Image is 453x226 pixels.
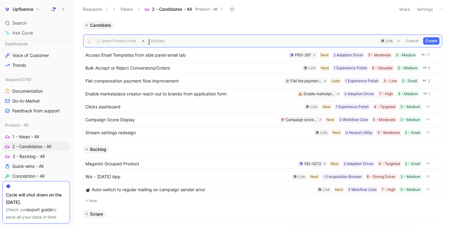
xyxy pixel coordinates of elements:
[423,37,439,45] button: Create
[117,5,136,14] button: Views
[323,187,330,193] div: Link
[298,174,305,180] div: Link
[85,103,302,111] span: Clicks dashboard
[281,118,284,122] img: 💯
[12,108,60,114] span: Feedback from support
[85,77,282,85] span: Flat compensation payment flow improvement
[383,78,397,84] div: 3 - Low
[2,61,70,70] a: Trends
[333,130,341,136] div: Next
[377,130,400,136] div: 5 - Moderate
[12,134,39,140] span: 1 - Ideas - All
[5,76,31,83] span: Support/GTM
[90,211,103,217] span: Scope
[2,172,70,181] a: Conception - All
[398,91,418,97] div: 3 - Medium
[83,184,442,195] a: 💣 Auto-switch to regular mailing on campaign sender error3 - Medium7 - High3 Workflow CoreNextLink
[295,52,311,58] div: PRO-297
[2,106,70,115] a: Feedback from support
[2,120,70,130] div: Product - All
[2,28,70,38] a: Ask Cycle
[428,66,430,70] span: 5
[83,145,109,154] button: Backlog
[323,174,362,180] div: -3 Acquisition Booster
[421,78,431,84] button: 3
[83,127,442,138] a: Stream settings redesign2 - Small5 - Moderate0 Neutral UtilityNextLink
[12,52,49,59] span: Voice of Customer
[5,41,28,47] span: Dashboards
[85,173,289,180] span: Wix - [DATE] App
[2,39,70,48] div: Dashboards
[2,120,70,210] div: Product - All1 - Ideas - All2 - Candidates - All3 - Backlog - AllQuick-wins - AllConception - All...
[80,21,445,140] div: Candidate💡Select Product AreaUntitledLinkCancelCreate
[12,163,43,169] span: Quick-wins - All
[12,62,26,68] span: Trends
[402,78,417,84] div: 2 - Small
[374,104,395,110] div: 4 - Targeted
[421,65,431,71] button: 5
[2,75,70,84] div: Support/GTM
[4,6,10,12] img: Upfluence
[368,52,391,58] div: 5 - Moderate
[85,64,300,72] span: Bulk Accept or Reject Conversions/Orders
[308,65,316,71] div: Link
[85,90,295,98] span: Enable marketplace creator reach out to brands from application form
[335,187,343,193] div: Next
[85,160,296,167] span: Magento Grouped Product
[382,187,395,193] div: 7 - High
[12,19,27,27] span: Search
[2,5,41,14] button: UpfluenceUpfluence
[334,65,367,71] div: 1 Experience Polish
[333,52,363,58] div: 2 Adoption Driver
[85,116,277,123] span: Campaign Score Display
[2,87,70,96] a: Documentation
[102,38,136,44] div: Select Product Area
[83,210,106,218] button: Scope
[414,5,436,14] button: Settings
[83,76,442,86] a: Flat compensation payment flow improvement2 - Small3 - Low1 Experience PolishLater💸Flat fee payme...
[2,132,70,141] a: 1 - Ideas - All
[83,63,442,73] a: Bulk Accept or Reject Conversions/Orders3 - Medium6 - Valuable1 Experience PolishNextLink5
[331,78,340,84] div: Later
[2,96,70,106] a: Go-to-Market
[400,187,420,193] div: 3 - Medium
[12,173,44,179] span: Conception - All
[405,130,420,136] div: 2 - Small
[83,102,442,112] a: Clicks dashboard3 - Medium4 - Targeted1 Experience PolishNowLink
[142,5,226,14] button: 2 - Candidates - AllProduct - All
[428,92,430,96] span: 1
[320,52,329,58] div: Next
[80,145,445,205] div: BacklogNew
[83,89,442,99] a: Enable marketplace creator reach out to brands from application form3 - Medium7 - High2 Adoption ...
[83,50,442,60] a: Access Email Templates from side panel email tab3 - Medium5 - Moderate2 Adoption DriverNextPRO-29717
[2,51,70,60] a: Voice of Customer
[419,52,431,59] button: 17
[344,91,374,97] div: 2 Adoption Driver
[83,21,114,30] button: Candidate
[2,39,70,70] div: DashboardsVoice of CustomerTrends
[6,191,67,206] div: Cycle will shut down on the [DATE].
[378,161,400,167] div: 4 - Targeted
[326,117,334,123] div: Next
[336,104,369,110] div: 1 Experience Polish
[339,117,368,123] div: 3 Workflow Core
[310,104,318,110] div: Link
[321,65,329,71] div: Next
[299,92,302,96] img: ✍️
[152,6,192,12] span: 2 - Candidates - All
[348,187,377,193] div: 3 Workflow Core
[80,5,111,14] button: Requests
[398,65,418,71] div: 3 - Medium
[372,65,393,71] div: 6 - Valuable
[5,122,28,128] span: Product - All
[12,88,43,94] span: Documentation
[27,207,52,212] a: export guide
[195,6,218,12] span: Product - All
[291,78,322,84] div: Flat fee payment flow improvement
[286,117,317,123] div: Campaign score display
[386,38,393,44] div: Link
[428,79,430,83] span: 3
[345,130,373,136] div: 0 Neutral Utility
[320,130,328,136] div: Link
[367,174,395,180] div: 8 - Strong Driver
